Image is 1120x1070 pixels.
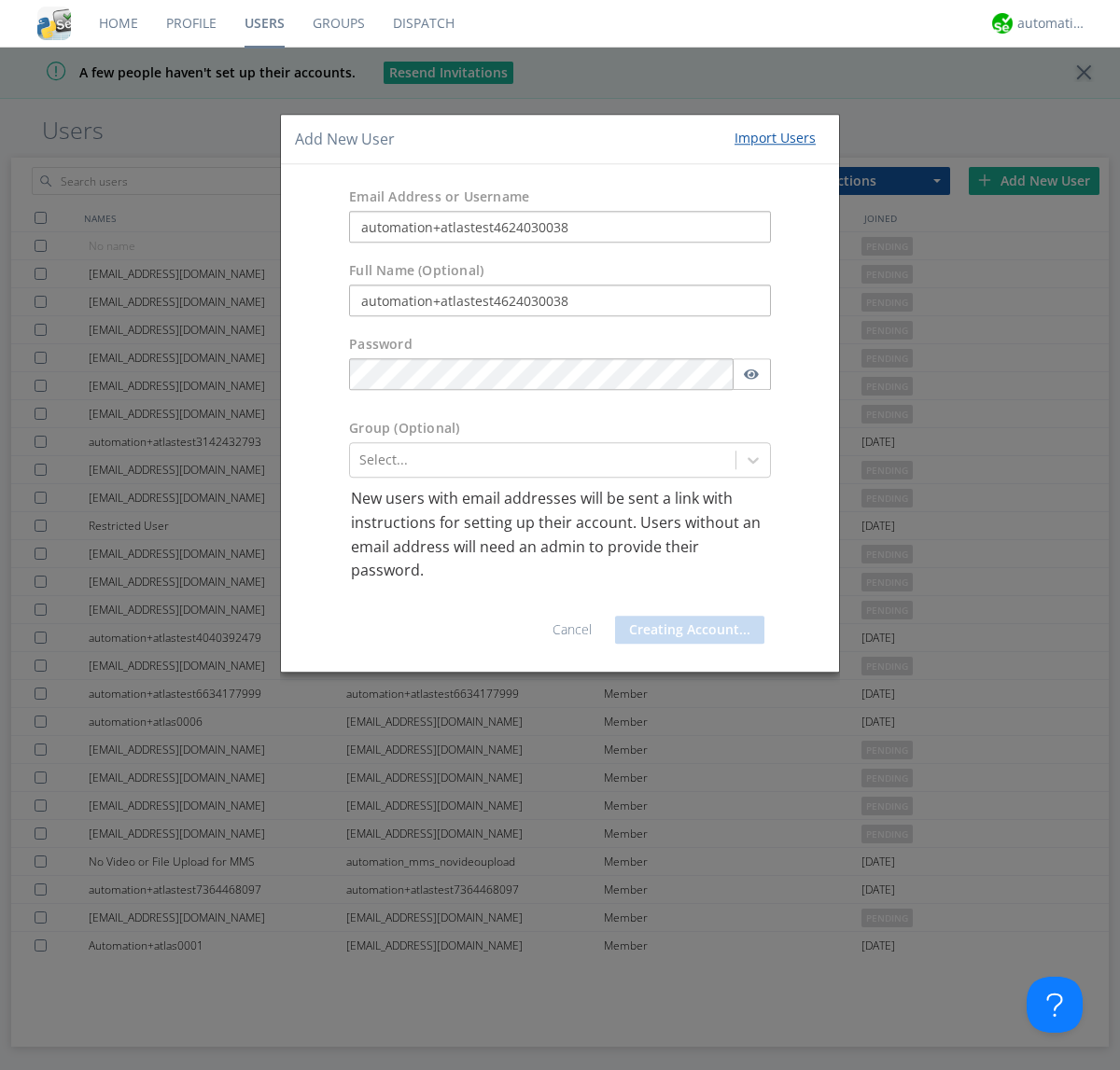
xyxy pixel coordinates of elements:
[1017,14,1087,33] div: automation+atlas
[349,262,483,281] label: Full Name (Optional)
[992,13,1013,34] img: d2d01cd9b4174d08988066c6d424eccd
[349,420,459,438] label: Group (Optional)
[37,7,71,40] img: cddb5a64eb264b2086981ab96f4c1ba7
[615,616,764,644] button: Creating Account...
[351,488,769,583] p: New users with email addresses will be sent a link with instructions for setting up their account...
[349,188,529,207] label: Email Address or Username
[735,129,816,147] div: Import Users
[553,620,592,638] a: Cancel
[349,336,413,354] label: Password
[349,212,771,243] input: e.g. email@address.com, Housekeeping1
[295,129,395,150] h4: Add New User
[349,285,771,317] input: Julie Appleseed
